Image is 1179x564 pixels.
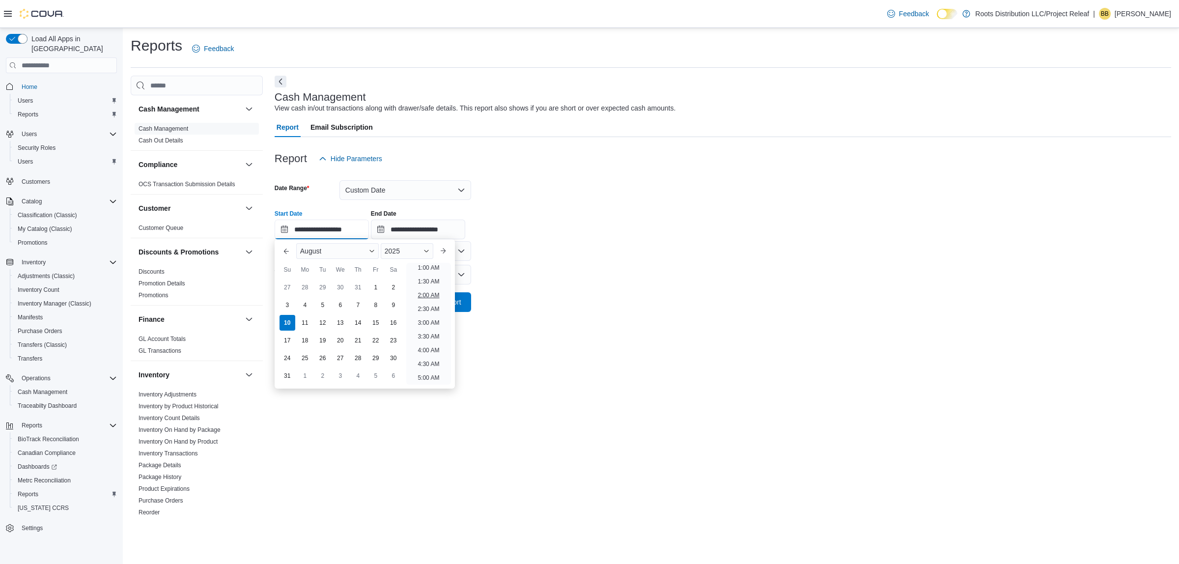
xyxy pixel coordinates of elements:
[280,368,295,384] div: day-31
[297,315,313,331] div: day-11
[139,203,241,213] button: Customer
[139,160,241,169] button: Compliance
[350,297,366,313] div: day-7
[139,426,221,433] a: Inventory On Hand by Package
[18,196,117,207] span: Catalog
[139,485,190,493] span: Product Expirations
[280,315,295,331] div: day-10
[14,339,71,351] a: Transfers (Classic)
[297,333,313,348] div: day-18
[243,103,255,115] button: Cash Management
[14,353,46,365] a: Transfers
[139,403,219,410] a: Inventory by Product Historical
[10,474,121,487] button: Metrc Reconciliation
[139,224,183,232] span: Customer Queue
[139,292,168,299] a: Promotions
[139,314,165,324] h3: Finance
[435,243,451,259] button: Next month
[279,243,294,259] button: Previous Month
[883,4,933,24] a: Feedback
[371,210,396,218] label: End Date
[368,262,384,278] div: Fr
[10,352,121,366] button: Transfers
[14,284,117,296] span: Inventory Count
[22,422,42,429] span: Reports
[315,333,331,348] div: day-19
[14,270,117,282] span: Adjustments (Classic)
[139,370,241,380] button: Inventory
[297,262,313,278] div: Mo
[243,246,255,258] button: Discounts & Promotions
[18,477,71,484] span: Metrc Reconciliation
[14,284,63,296] a: Inventory Count
[188,39,238,58] a: Feedback
[139,137,183,144] a: Cash Out Details
[139,391,196,398] a: Inventory Adjustments
[315,315,331,331] div: day-12
[14,475,75,486] a: Metrc Reconciliation
[315,280,331,295] div: day-29
[2,521,121,535] button: Settings
[14,298,117,310] span: Inventory Manager (Classic)
[10,269,121,283] button: Adjustments (Classic)
[350,350,366,366] div: day-28
[14,447,117,459] span: Canadian Compliance
[139,180,235,188] span: OCS Transaction Submission Details
[10,222,121,236] button: My Catalog (Classic)
[457,271,465,279] button: Open list of options
[10,432,121,446] button: BioTrack Reconciliation
[139,225,183,231] a: Customer Queue
[10,446,121,460] button: Canadian Compliance
[131,36,182,56] h1: Reports
[10,399,121,413] button: Traceabilty Dashboard
[368,297,384,313] div: day-8
[414,344,443,356] li: 4:00 AM
[10,324,121,338] button: Purchase Orders
[2,255,121,269] button: Inventory
[14,311,117,323] span: Manifests
[10,310,121,324] button: Manifests
[139,497,183,504] a: Purchase Orders
[139,426,221,434] span: Inventory On Hand by Package
[139,415,200,422] a: Inventory Count Details
[300,247,322,255] span: August
[139,280,185,287] a: Promotion Details
[386,315,401,331] div: day-16
[297,368,313,384] div: day-1
[275,220,369,239] input: Press the down key to enter a popover containing a calendar. Press the escape key to close the po...
[457,247,465,255] button: Open list of options
[277,117,299,137] span: Report
[139,497,183,505] span: Purchase Orders
[18,286,59,294] span: Inventory Count
[139,336,186,342] a: GL Account Totals
[139,402,219,410] span: Inventory by Product Historical
[368,368,384,384] div: day-5
[139,247,241,257] button: Discounts & Promotions
[243,369,255,381] button: Inventory
[368,350,384,366] div: day-29
[18,256,117,268] span: Inventory
[14,270,79,282] a: Adjustments (Classic)
[139,347,181,355] span: GL Transactions
[10,283,121,297] button: Inventory Count
[10,94,121,108] button: Users
[139,414,200,422] span: Inventory Count Details
[139,438,218,445] a: Inventory On Hand by Product
[22,258,46,266] span: Inventory
[14,433,83,445] a: BioTrack Reconciliation
[14,237,52,249] a: Promotions
[10,297,121,310] button: Inventory Manager (Classic)
[275,103,676,113] div: View cash in/out transactions along with drawer/safe details. This report also shows if you are s...
[18,225,72,233] span: My Catalog (Classic)
[18,196,46,207] button: Catalog
[14,156,117,168] span: Users
[14,311,47,323] a: Manifests
[315,368,331,384] div: day-2
[14,298,95,310] a: Inventory Manager (Classic)
[280,280,295,295] div: day-27
[406,263,451,385] ul: Time
[18,158,33,166] span: Users
[14,386,71,398] a: Cash Management
[18,128,41,140] button: Users
[14,488,42,500] a: Reports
